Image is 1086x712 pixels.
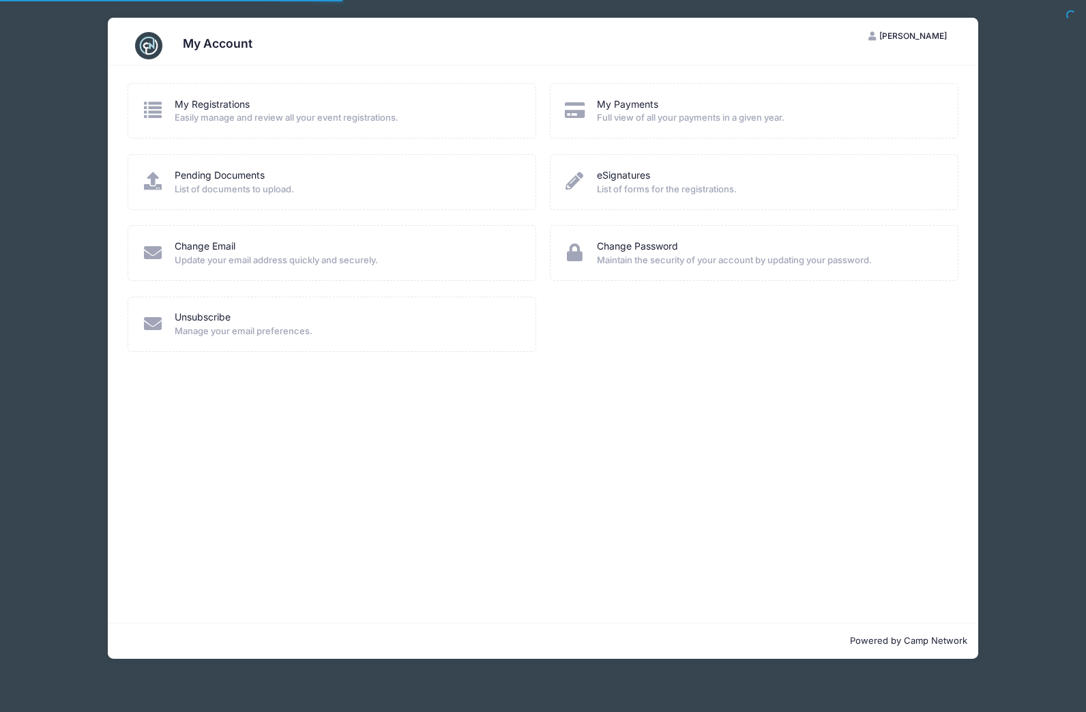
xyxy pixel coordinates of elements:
span: Easily manage and review all your event registrations. [175,111,518,125]
img: CampNetwork [135,32,162,59]
a: My Registrations [175,98,250,112]
button: [PERSON_NAME] [856,25,958,48]
span: List of forms for the registrations. [597,183,940,196]
p: Powered by Camp Network [119,634,967,648]
a: Unsubscribe [175,310,231,325]
span: List of documents to upload. [175,183,518,196]
span: Maintain the security of your account by updating your password. [597,254,940,267]
a: eSignatures [597,168,650,183]
span: Full view of all your payments in a given year. [597,111,940,125]
span: [PERSON_NAME] [879,31,947,41]
h3: My Account [183,36,252,50]
a: Change Password [597,239,678,254]
a: Pending Documents [175,168,265,183]
a: My Payments [597,98,658,112]
span: Update your email address quickly and securely. [175,254,518,267]
a: Change Email [175,239,235,254]
span: Manage your email preferences. [175,325,518,338]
